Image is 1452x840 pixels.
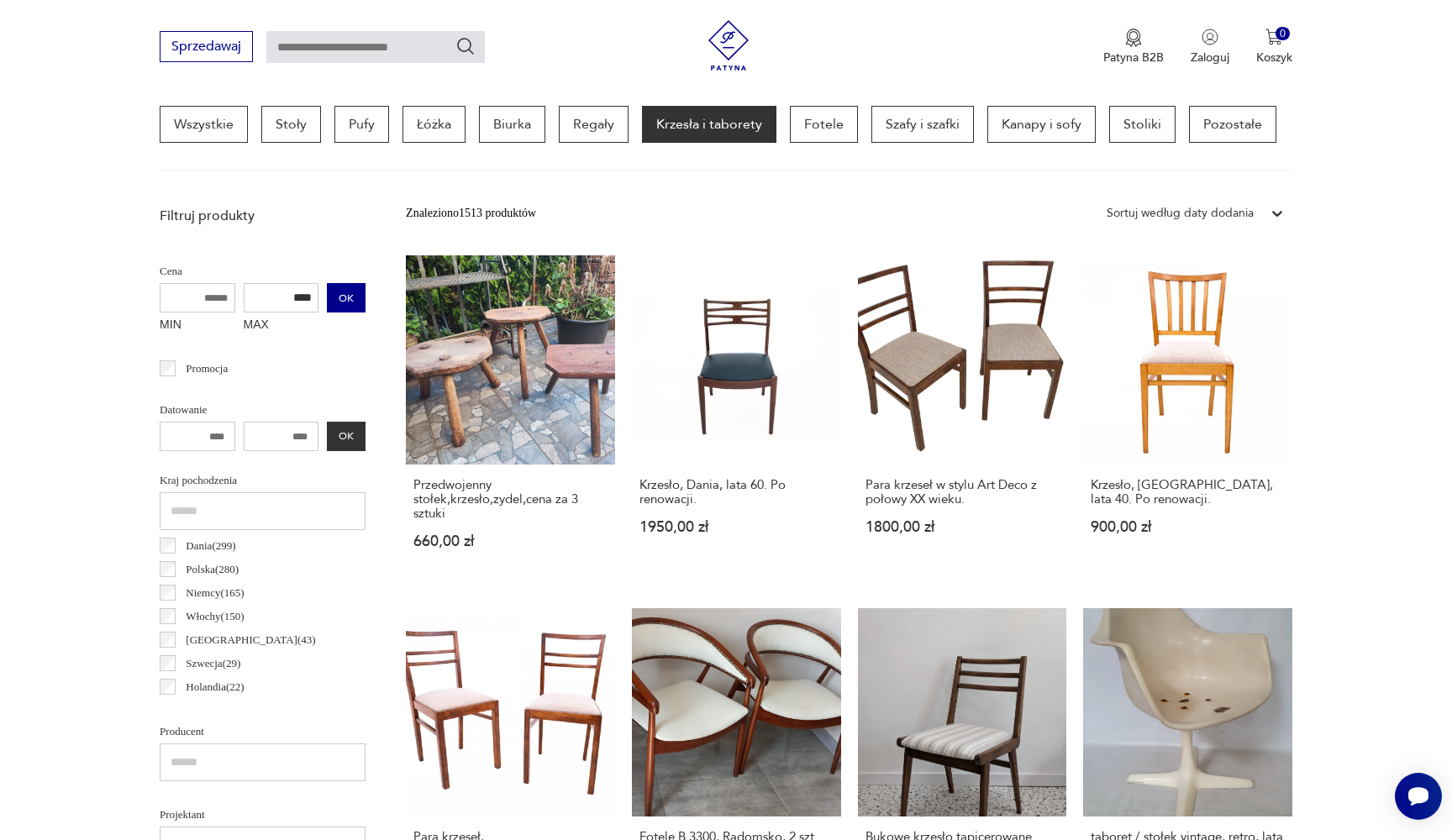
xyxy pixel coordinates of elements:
[186,360,228,378] p: Promocja
[1125,29,1142,47] img: Ikona medalu
[479,106,545,143] a: Biurka
[186,631,315,649] p: [GEOGRAPHIC_DATA] ( 43 )
[406,255,615,581] a: Przedwojenny stołek,krzesło,zydel,cena za 3 sztukiPrzedwojenny stołek,krzesło,zydel,cena za 3 szt...
[244,312,319,339] label: MAX
[160,262,366,281] p: Cena
[790,106,858,143] a: Fotele
[858,255,1067,581] a: Para krzeseł w stylu Art Deco z połowy XX wieku.Para krzeseł w stylu Art Deco z połowy XX wieku.1...
[160,722,366,741] p: Producent
[1191,29,1229,66] button: Zaloguj
[865,520,1060,534] p: 1800,00 zł
[871,106,974,143] a: Szafy i szafki
[160,806,366,824] p: Projektant
[160,42,253,54] a: Sprzedawaj
[186,701,237,720] p: Czechy ( 21 )
[1189,106,1276,143] a: Pozostałe
[327,422,366,451] button: OK
[160,401,366,419] p: Datowanie
[1109,106,1176,143] a: Stoliki
[186,654,240,673] p: Szwecja ( 29 )
[632,255,841,581] a: Krzesło, Dania, lata 60. Po renowacji.Krzesło, Dania, lata 60. Po renowacji.1950,00 zł
[1091,478,1285,507] h3: Krzesło, [GEOGRAPHIC_DATA], lata 40. Po renowacji.
[334,106,389,143] a: Pufy
[1091,520,1285,534] p: 900,00 zł
[160,207,366,225] p: Filtruj produkty
[1276,27,1290,41] div: 0
[413,478,608,521] h3: Przedwojenny stołek,krzesło,zydel,cena za 3 sztuki
[327,283,366,312] button: OK
[1256,50,1292,66] p: Koszyk
[186,607,244,626] p: Włochy ( 150 )
[455,36,476,56] button: Szukaj
[406,204,536,223] div: Znaleziono 1513 produktów
[1265,29,1282,45] img: Ikona koszyka
[402,106,466,143] a: Łóżka
[186,678,244,696] p: Holandia ( 22 )
[1256,29,1292,66] button: 0Koszyk
[639,520,834,534] p: 1950,00 zł
[160,471,366,490] p: Kraj pochodzenia
[1107,204,1254,223] div: Sortuj według daty dodania
[413,534,608,549] p: 660,00 zł
[559,106,629,143] a: Regały
[1103,50,1164,66] p: Patyna B2B
[160,31,253,62] button: Sprzedawaj
[1395,773,1442,820] iframe: Smartsupp widget button
[186,584,244,602] p: Niemcy ( 165 )
[160,312,235,339] label: MIN
[865,478,1060,507] h3: Para krzeseł w stylu Art Deco z połowy XX wieku.
[1103,29,1164,66] a: Ikona medaluPatyna B2B
[1083,255,1292,581] a: Krzesło, Polska, lata 40. Po renowacji.Krzesło, [GEOGRAPHIC_DATA], lata 40. Po renowacji.900,00 zł
[1202,29,1218,45] img: Ikonka użytkownika
[186,537,235,555] p: Dania ( 299 )
[1103,29,1164,66] button: Patyna B2B
[160,106,248,143] a: Wszystkie
[642,106,776,143] a: Krzesła i taborety
[703,20,754,71] img: Patyna - sklep z meblami i dekoracjami vintage
[186,560,239,579] p: Polska ( 280 )
[1191,50,1229,66] p: Zaloguj
[987,106,1096,143] a: Kanapy i sofy
[261,106,321,143] a: Stoły
[639,478,834,507] h3: Krzesło, Dania, lata 60. Po renowacji.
